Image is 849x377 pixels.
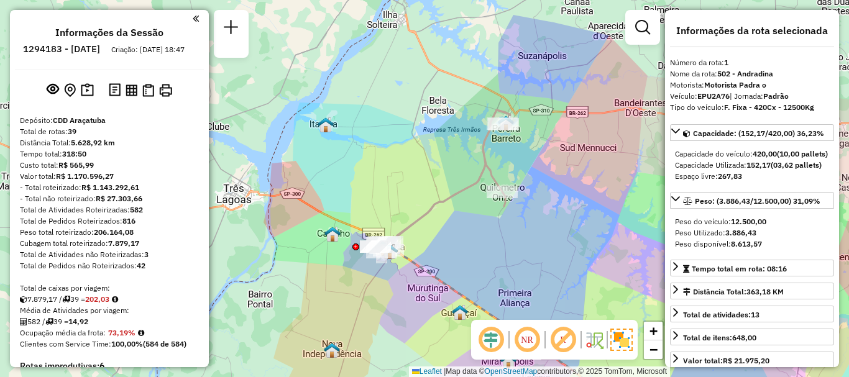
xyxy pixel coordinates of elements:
[111,339,143,348] strong: 100,00%
[500,353,516,369] img: MIRANDÓPOLIS
[675,148,829,160] div: Capacidade do veículo:
[670,124,834,141] a: Capacidade: (152,17/420,00) 36,23%
[20,294,199,305] div: 7.879,17 / 39 =
[730,91,789,101] span: | Jornada:
[649,323,658,338] span: +
[498,115,514,131] img: PEREIRA BARRETO
[20,316,199,327] div: 582 / 39 =
[106,81,123,100] button: Logs desbloquear sessão
[683,355,769,366] div: Valor total:
[20,204,199,216] div: Total de Atividades Roteirizadas:
[724,102,814,112] strong: F. Fixa - 420Cx - 12500Kg
[670,329,834,345] a: Total de itens:648,00
[670,25,834,37] h4: Informações da rota selecionada
[108,238,139,248] strong: 7.879,17
[485,367,538,376] a: OpenStreetMap
[675,238,829,250] div: Peso disponível:
[324,226,341,242] img: CASTILHO
[20,193,199,204] div: - Total não roteirizado:
[20,305,199,316] div: Média de Atividades por viagem:
[723,356,769,365] strong: R$ 21.975,20
[731,239,762,248] strong: 8.613,57
[45,318,53,325] i: Total de rotas
[20,249,199,260] div: Total de Atividades não Roteirizadas:
[753,149,777,158] strong: 420,00
[683,286,784,298] div: Distância Total:
[53,116,106,125] strong: CDD Araçatuba
[78,81,96,100] button: Painel de Sugestão
[444,367,446,376] span: |
[138,329,144,337] em: Média calculada utilizando a maior ocupação (%Peso ou %Cubagem) de cada rota da sessão. Rotas cro...
[717,69,773,78] strong: 502 - Andradina
[670,306,834,322] a: Total de atividades:13
[20,148,199,160] div: Tempo total:
[548,325,578,355] span: Exibir rótulo
[20,283,199,294] div: Total de caixas por viagem:
[20,296,27,303] i: Cubagem total roteirizado
[683,332,756,343] div: Total de itens:
[193,11,199,25] a: Clique aqui para minimizar o painel
[746,160,771,170] strong: 152,17
[771,160,822,170] strong: (03,62 pallets)
[324,342,340,358] img: NOVA INDEPEDÊNCIA
[452,304,468,320] img: GUARAÇAÍ
[697,91,730,101] strong: EPU2A76
[140,81,157,99] button: Visualizar Romaneio
[476,325,506,355] span: Ocultar deslocamento
[751,310,760,319] strong: 13
[20,182,199,193] div: - Total roteirizado:
[20,361,199,371] h4: Rotas improdutivas:
[108,328,135,337] strong: 73,19%
[693,129,824,138] span: Capacidade: (152,17/420,00) 36,23%
[44,80,62,100] button: Exibir sessão original
[718,171,742,181] strong: 267,83
[670,260,834,276] a: Tempo total em rota: 08:16
[94,227,134,237] strong: 206.164,08
[695,196,820,206] span: Peso: (3.886,43/12.500,00) 31,09%
[122,216,135,225] strong: 816
[71,138,115,147] strong: 5.628,92 km
[670,91,834,102] div: Veículo:
[670,68,834,79] div: Nome da rota:
[670,192,834,209] a: Peso: (3.886,43/12.500,00) 31,09%
[610,329,633,351] img: Exibir/Ocultar setores
[670,79,834,91] div: Motorista:
[670,211,834,255] div: Peso: (3.886,43/12.500,00) 31,09%
[630,15,655,40] a: Exibir filtros
[56,171,114,181] strong: R$ 1.170.596,27
[360,240,391,253] div: Atividade não roteirizada - PRISCILA ANASTACIO D
[725,228,756,237] strong: 3.886,43
[23,43,100,55] h6: 1294183 - [DATE]
[62,296,70,303] i: Total de rotas
[20,260,199,271] div: Total de Pedidos não Roteirizados:
[68,317,88,326] strong: 14,92
[81,183,139,192] strong: R$ 1.143.292,61
[96,194,142,203] strong: R$ 27.303,66
[692,264,787,273] span: Tempo total em rota: 08:16
[670,143,834,187] div: Capacidade: (152,17/420,00) 36,23%
[20,216,199,227] div: Total de Pedidos Roteirizados:
[644,322,663,340] a: Zoom in
[68,127,76,136] strong: 39
[130,205,143,214] strong: 582
[62,149,86,158] strong: 318:50
[670,352,834,368] a: Valor total:R$ 21.975,20
[644,340,663,359] a: Zoom out
[731,217,766,226] strong: 12.500,00
[20,227,199,238] div: Peso total roteirizado:
[20,126,199,137] div: Total de rotas:
[777,149,828,158] strong: (10,00 pallets)
[746,287,784,296] span: 363,18 KM
[409,366,670,377] div: Map data © contributors,© 2025 TomTom, Microsoft
[85,294,109,304] strong: 202,03
[99,360,104,371] strong: 6
[20,171,199,182] div: Valor total:
[670,102,834,113] div: Tipo do veículo:
[55,27,163,39] h4: Informações da Sessão
[675,217,766,226] span: Peso do veículo:
[20,339,111,348] span: Clientes com Service Time:
[732,333,756,342] strong: 648,00
[412,367,442,376] a: Leaflet
[137,261,145,270] strong: 42
[512,325,542,355] span: Ocultar NR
